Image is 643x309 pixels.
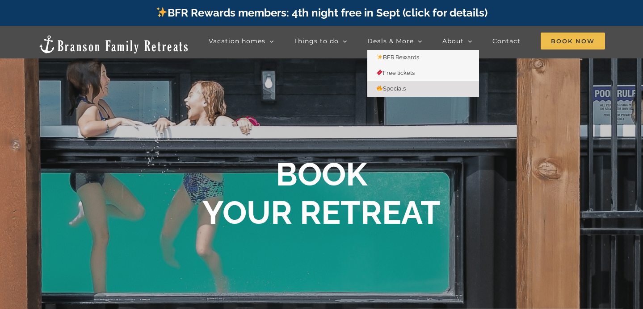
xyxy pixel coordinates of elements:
img: 🔥 [377,85,382,91]
img: 🎟️ [377,70,382,75]
span: Free tickets [376,70,415,76]
span: Deals & More [367,38,414,44]
a: BFR Rewards members: 4th night free in Sept (click for details) [155,6,488,19]
span: Specials [376,85,406,92]
a: 🔥Specials [367,81,479,97]
a: Deals & More [367,32,422,50]
span: Vacation homes [209,38,265,44]
b: BOOK YOUR RETREAT [202,155,441,231]
img: ✨ [156,7,167,17]
span: Things to do [294,38,339,44]
span: Contact [492,38,521,44]
a: ✨BFR Rewards [367,50,479,66]
a: 🎟️Free tickets [367,66,479,81]
a: Contact [492,32,521,50]
a: Book Now [541,32,605,50]
span: Book Now [541,33,605,49]
a: Things to do [294,32,347,50]
a: About [442,32,472,50]
img: ✨ [377,54,382,60]
span: About [442,38,464,44]
a: Vacation homes [209,32,274,50]
nav: Main Menu [209,32,605,50]
span: BFR Rewards [376,54,419,61]
img: Branson Family Retreats Logo [38,34,189,54]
